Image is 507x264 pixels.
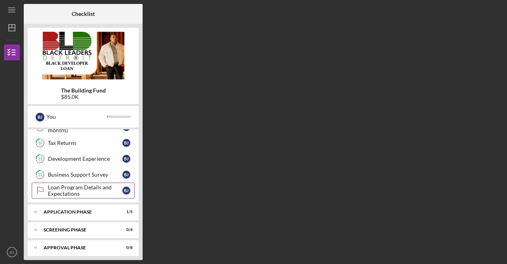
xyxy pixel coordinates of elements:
div: 0 / 8 [118,245,133,250]
text: BJ [10,250,14,254]
a: 11Development ExperienceBJ [32,151,135,167]
tspan: 11 [38,156,42,162]
b: The Building Fund [61,87,106,94]
tspan: 9 [39,125,42,130]
div: Business Support Survey [48,172,122,178]
div: B J [36,113,44,121]
div: 0 / 4 [118,227,133,232]
a: 10Tax ReturnsBJ [32,135,135,151]
img: Product logo [28,32,139,79]
a: Loan Program Details and ExpectationsBJ [32,183,135,198]
div: Tax Returns [48,140,122,146]
div: Screening Phase [44,227,113,232]
div: B J [122,155,130,163]
b: Checklist [72,11,95,17]
div: You [46,110,107,123]
tspan: 10 [38,141,43,146]
div: B J [122,171,130,179]
div: 1 / 5 [118,210,133,214]
a: 12Business Support SurveyBJ [32,167,135,183]
div: Approval Phase [44,245,113,250]
div: Development Experience [48,156,122,162]
div: $85.0K [61,94,106,100]
button: BJ [4,244,20,260]
tspan: 12 [38,172,42,177]
div: Loan Program Details and Expectations [48,184,122,197]
div: Application Phase [44,210,113,214]
div: B J [122,139,130,147]
div: B J [122,187,130,195]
